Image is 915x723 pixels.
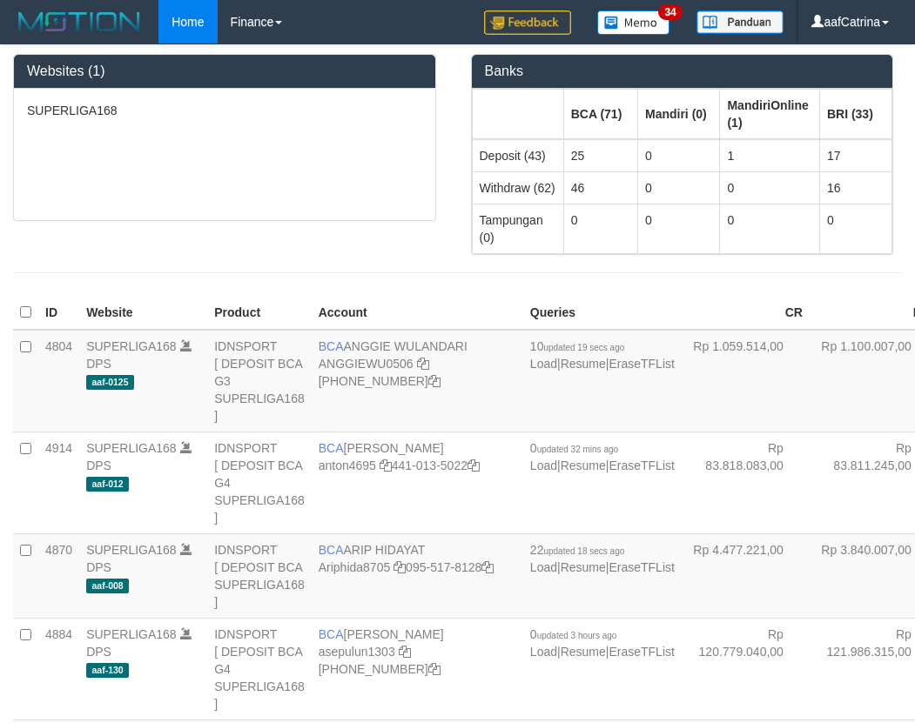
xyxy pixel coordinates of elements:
a: EraseTFList [609,560,674,574]
a: Copy 0955178128 to clipboard [481,560,494,574]
a: Copy Ariphida8705 to clipboard [394,560,406,574]
th: Group: activate to sort column ascending [720,89,819,139]
span: aaf-012 [86,477,129,492]
span: updated 3 hours ago [537,631,617,640]
a: anton4695 [319,459,376,472]
td: IDNSPORT [ DEPOSIT BCA SUPERLIGA168 ] [207,533,312,618]
a: Resume [561,459,606,472]
td: 0 [637,139,719,172]
a: Load [530,645,557,659]
span: 22 [530,543,624,557]
img: panduan.png [696,10,784,34]
a: SUPERLIGA168 [86,339,177,353]
th: CR [682,296,810,330]
td: 0 [720,204,819,253]
td: Tampungan (0) [472,204,563,253]
a: Resume [561,357,606,371]
span: updated 18 secs ago [543,546,624,556]
td: 4914 [38,432,79,533]
td: IDNSPORT [ DEPOSIT BCA G4 SUPERLIGA168 ] [207,618,312,720]
a: Load [530,357,557,371]
span: | | [530,339,675,371]
a: SUPERLIGA168 [86,543,177,557]
td: 25 [563,139,637,172]
a: Copy 4410135022 to clipboard [468,459,480,472]
span: 0 [530,441,618,455]
span: | | [530,627,675,659]
img: MOTION_logo.png [13,9,145,35]
td: DPS [79,618,207,720]
th: Group: activate to sort column ascending [472,89,563,139]
a: EraseTFList [609,645,674,659]
span: | | [530,441,675,472]
a: Copy 4062281875 to clipboard [428,662,441,676]
img: Feedback.jpg [484,10,571,35]
td: [PERSON_NAME] 441-013-5022 [312,432,523,533]
a: Ariphida8705 [319,560,391,574]
span: 10 [530,339,624,353]
a: SUPERLIGA168 [86,441,177,455]
span: BCA [319,339,344,353]
td: 17 [819,139,891,172]
th: Website [79,296,207,330]
span: aaf-0125 [86,375,134,390]
a: Resume [561,560,606,574]
a: asepulun1303 [319,645,395,659]
td: 0 [637,171,719,204]
a: EraseTFList [609,357,674,371]
span: BCA [319,543,344,557]
th: Group: activate to sort column ascending [563,89,637,139]
a: EraseTFList [609,459,674,472]
th: Group: activate to sort column ascending [819,89,891,139]
td: DPS [79,432,207,533]
td: DPS [79,330,207,432]
td: DPS [79,533,207,618]
td: 0 [637,204,719,253]
h3: Websites (1) [27,64,422,79]
td: ARIP HIDAYAT 095-517-8128 [312,533,523,618]
td: IDNSPORT [ DEPOSIT BCA G4 SUPERLIGA168 ] [207,432,312,533]
td: 4804 [38,330,79,432]
a: Load [530,459,557,472]
td: 0 [720,171,819,204]
h3: Banks [485,64,880,79]
td: 16 [819,171,891,204]
a: Load [530,560,557,574]
a: ANGGIEWU0506 [319,357,414,371]
span: BCA [319,627,344,641]
img: Button%20Memo.svg [597,10,670,35]
td: 0 [563,204,637,253]
a: Copy 4062213373 to clipboard [428,374,441,388]
p: SUPERLIGA168 [27,102,422,119]
span: 34 [658,4,682,20]
td: 4884 [38,618,79,720]
td: 0 [819,204,891,253]
span: aaf-130 [86,663,129,678]
th: ID [38,296,79,330]
span: 0 [530,627,617,641]
a: Copy ANGGIEWU0506 to clipboard [417,357,429,371]
a: Resume [561,645,606,659]
td: Rp 83.818.083,00 [682,432,810,533]
th: Product [207,296,312,330]
td: 4870 [38,533,79,618]
td: 1 [720,139,819,172]
td: Rp 1.059.514,00 [682,330,810,432]
th: Queries [523,296,682,330]
td: Withdraw (62) [472,171,563,204]
td: 46 [563,171,637,204]
span: updated 19 secs ago [543,343,624,352]
th: Group: activate to sort column ascending [637,89,719,139]
span: | | [530,543,675,574]
td: ANGGIE WULANDARI [PHONE_NUMBER] [312,330,523,432]
a: SUPERLIGA168 [86,627,177,641]
td: IDNSPORT [ DEPOSIT BCA G3 SUPERLIGA168 ] [207,330,312,432]
span: BCA [319,441,344,455]
span: aaf-008 [86,579,129,593]
td: Rp 4.477.221,00 [682,533,810,618]
td: Deposit (43) [472,139,563,172]
a: Copy asepulun1303 to clipboard [399,645,411,659]
a: Copy anton4695 to clipboard [380,459,392,472]
th: Account [312,296,523,330]
span: updated 32 mins ago [537,445,618,454]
